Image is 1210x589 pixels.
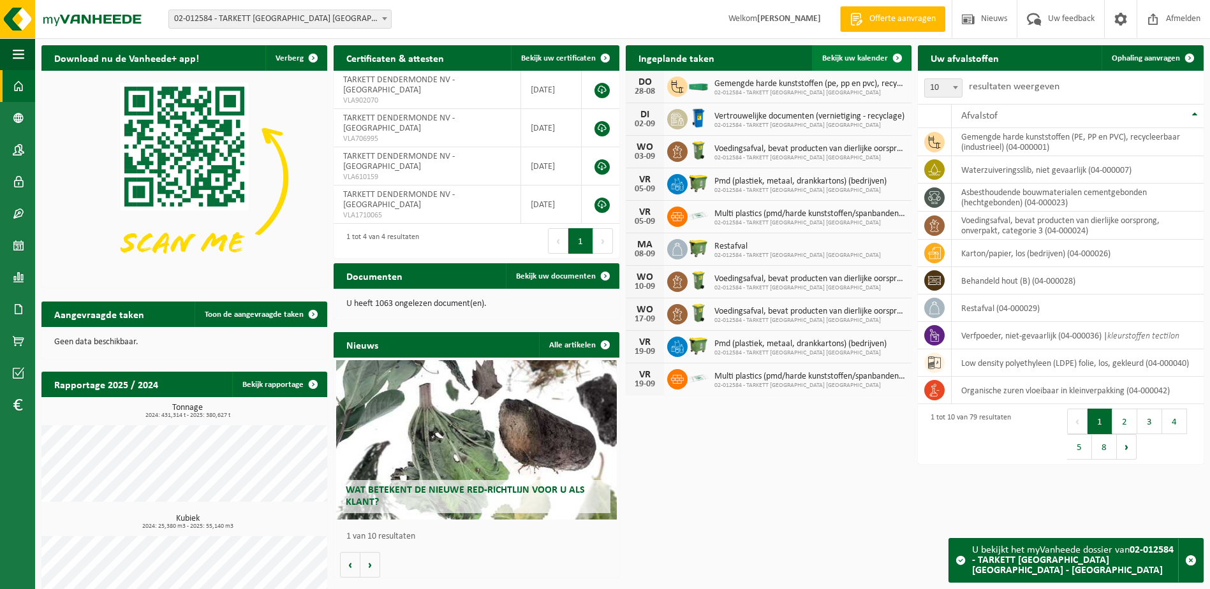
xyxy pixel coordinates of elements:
span: 10 [924,78,963,98]
span: 02-012584 - TARKETT DENDERMONDE NV - DENDERMONDE [168,10,392,29]
span: 02-012584 - TARKETT [GEOGRAPHIC_DATA] [GEOGRAPHIC_DATA] [714,252,881,259]
td: [DATE] [521,185,582,224]
div: 19-09 [632,347,658,356]
span: Vertrouwelijke documenten (vernietiging - recyclage) [714,112,904,122]
span: 2024: 25,380 m3 - 2025: 55,140 m3 [48,523,327,530]
img: WB-0140-HPE-GN-50 [688,140,709,161]
a: Offerte aanvragen [840,6,945,32]
p: U heeft 1063 ongelezen document(en). [346,300,607,309]
a: Alle artikelen [539,332,618,358]
span: Afvalstof [961,111,998,121]
img: LP-SK-00500-LPE-16 [688,205,709,226]
span: 02-012584 - TARKETT [GEOGRAPHIC_DATA] [GEOGRAPHIC_DATA] [714,284,905,292]
a: Toon de aangevraagde taken [195,302,326,327]
h2: Rapportage 2025 / 2024 [41,372,171,396]
td: [DATE] [521,147,582,185]
div: 1 tot 10 van 79 resultaten [924,407,1011,461]
div: 02-09 [632,120,658,129]
h3: Tonnage [48,404,327,419]
span: Voedingsafval, bevat producten van dierlijke oorsprong, onverpakt, categorie 3 [714,307,905,317]
img: Download de VHEPlus App [41,71,327,285]
span: Bekijk uw documenten [516,272,596,280]
img: WB-1100-HPE-GN-50 [688,237,709,259]
td: restafval (04-000029) [952,294,1204,322]
div: VR [632,370,658,380]
button: Previous [548,228,568,254]
button: Previous [1067,409,1088,434]
h2: Download nu de Vanheede+ app! [41,45,212,70]
div: 05-09 [632,185,658,194]
img: WB-0240-HPE-BE-09 [688,107,709,129]
img: LP-SK-00500-LPE-16 [688,367,709,389]
button: 3 [1137,409,1162,434]
span: 02-012584 - TARKETT [GEOGRAPHIC_DATA] [GEOGRAPHIC_DATA] [714,349,887,357]
h2: Uw afvalstoffen [918,45,1012,70]
div: 10-09 [632,282,658,291]
td: low density polyethyleen (LDPE) folie, los, gekleurd (04-000040) [952,349,1204,377]
span: Restafval [714,242,881,252]
span: Multi plastics (pmd/harde kunststoffen/spanbanden/eps/folie naturel/folie gemeng... [714,372,905,382]
button: Verberg [265,45,326,71]
td: behandeld hout (B) (04-000028) [952,267,1204,294]
div: 05-09 [632,217,658,226]
img: WB-1100-HPE-GN-50 [688,172,709,194]
strong: 02-012584 - TARKETT [GEOGRAPHIC_DATA] [GEOGRAPHIC_DATA] - [GEOGRAPHIC_DATA] [972,545,1174,576]
button: 1 [1088,409,1112,434]
h2: Nieuws [334,332,391,357]
td: voedingsafval, bevat producten van dierlijke oorsprong, onverpakt, categorie 3 (04-000024) [952,212,1204,240]
div: DI [632,110,658,120]
td: verfpoeder, niet-gevaarlijk (04-000036) | [952,322,1204,349]
button: 2 [1112,409,1137,434]
p: Geen data beschikbaar. [54,338,314,347]
span: VLA610159 [343,172,511,182]
div: MA [632,240,658,250]
span: Voedingsafval, bevat producten van dierlijke oorsprong, onverpakt, categorie 3 [714,274,905,284]
td: gemengde harde kunststoffen (PE, PP en PVC), recycleerbaar (industrieel) (04-000001) [952,128,1204,156]
button: 5 [1067,434,1092,460]
a: Wat betekent de nieuwe RED-richtlijn voor u als klant? [336,360,616,520]
td: karton/papier, los (bedrijven) (04-000026) [952,240,1204,267]
div: WO [632,272,658,282]
div: WO [632,305,658,315]
a: Ophaling aanvragen [1102,45,1202,71]
a: Bekijk uw kalender [812,45,910,71]
a: Bekijk uw certificaten [511,45,618,71]
strong: [PERSON_NAME] [757,14,821,24]
span: 02-012584 - TARKETT [GEOGRAPHIC_DATA] [GEOGRAPHIC_DATA] [714,154,905,162]
span: Gemengde harde kunststoffen (pe, pp en pvc), recycleerbaar (industrieel) [714,79,905,89]
h2: Documenten [334,263,415,288]
h2: Ingeplande taken [626,45,727,70]
button: Next [593,228,613,254]
h3: Kubiek [48,514,327,530]
td: [DATE] [521,109,582,147]
span: TARKETT DENDERMONDE NV - [GEOGRAPHIC_DATA] [343,75,455,95]
span: Bekijk uw kalender [822,54,888,62]
span: 10 [925,79,962,97]
span: Voedingsafval, bevat producten van dierlijke oorsprong, onverpakt, categorie 3 [714,144,905,154]
span: VLA706995 [343,134,511,144]
span: Wat betekent de nieuwe RED-richtlijn voor u als klant? [346,485,585,507]
span: Ophaling aanvragen [1112,54,1180,62]
span: Bekijk uw certificaten [521,54,596,62]
span: Pmd (plastiek, metaal, drankkartons) (bedrijven) [714,339,887,349]
a: Bekijk uw documenten [506,263,618,289]
span: 2024: 431,314 t - 2025: 380,627 t [48,412,327,419]
img: WB-0140-HPE-GN-50 [688,302,709,324]
span: TARKETT DENDERMONDE NV - [GEOGRAPHIC_DATA] [343,152,455,171]
td: [DATE] [521,71,582,109]
div: DO [632,77,658,87]
span: 02-012584 - TARKETT [GEOGRAPHIC_DATA] [GEOGRAPHIC_DATA] [714,382,905,389]
span: Multi plastics (pmd/harde kunststoffen/spanbanden/eps/folie naturel/folie gemeng... [714,209,905,219]
label: resultaten weergeven [969,82,1059,92]
td: asbesthoudende bouwmaterialen cementgebonden (hechtgebonden) (04-000023) [952,184,1204,212]
img: WB-0140-HPE-GN-50 [688,270,709,291]
span: TARKETT DENDERMONDE NV - [GEOGRAPHIC_DATA] [343,190,455,210]
p: 1 van 10 resultaten [346,532,613,541]
div: 1 tot 4 van 4 resultaten [340,227,419,255]
div: VR [632,207,658,217]
button: 8 [1092,434,1117,460]
button: Volgende [360,552,380,578]
span: 02-012584 - TARKETT DENDERMONDE NV - DENDERMONDE [169,10,391,28]
i: kleurstoffen tectilon [1107,331,1179,341]
span: 02-012584 - TARKETT [GEOGRAPHIC_DATA] [GEOGRAPHIC_DATA] [714,89,905,97]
